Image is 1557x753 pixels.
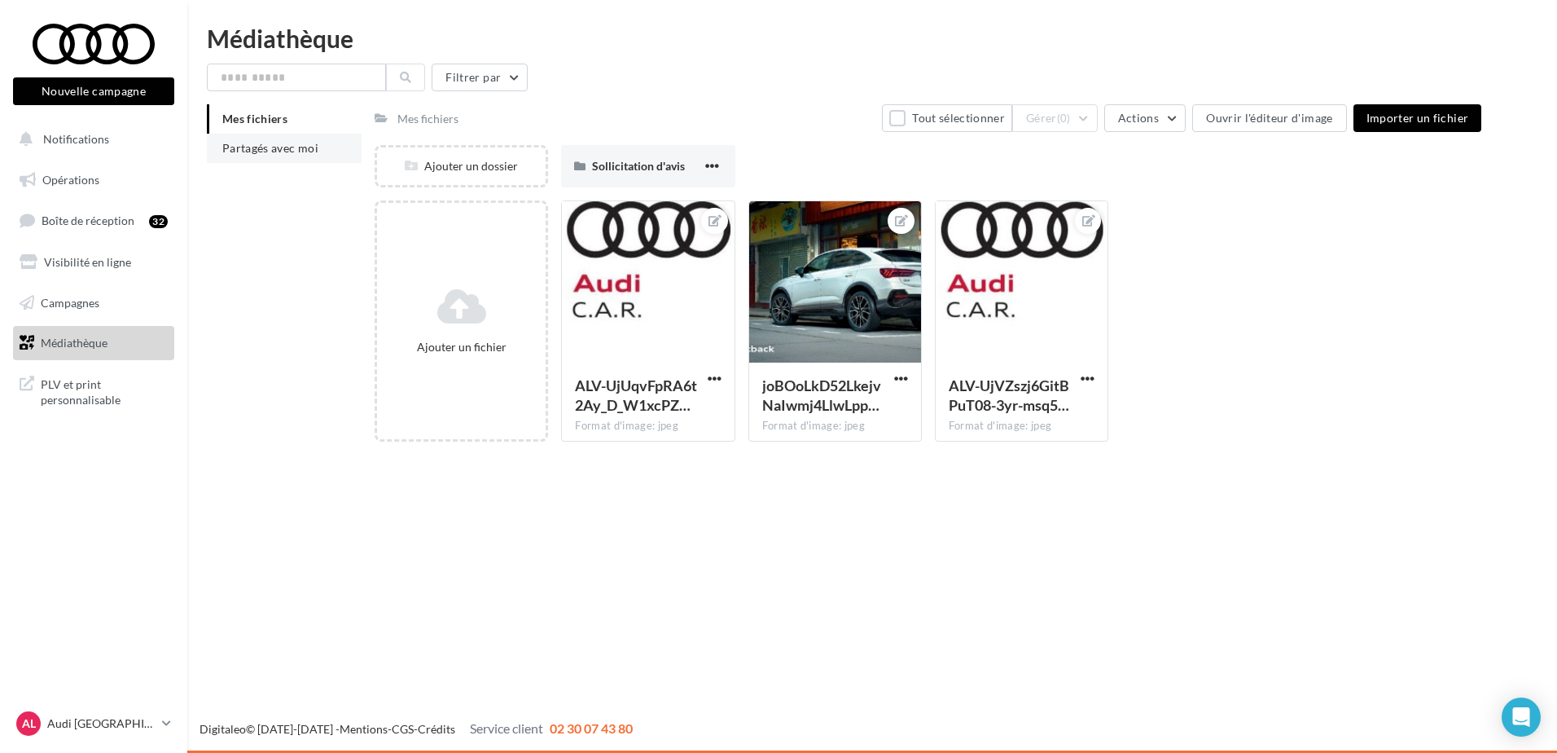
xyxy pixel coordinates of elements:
[10,203,178,238] a: Boîte de réception32
[592,159,685,173] span: Sollicitation d'avis
[418,722,455,736] a: Crédits
[384,339,539,355] div: Ajouter un fichier
[575,419,721,434] div: Format d'image: jpeg
[377,158,546,174] div: Ajouter un dossier
[207,26,1537,51] div: Médiathèque
[200,722,633,736] span: © [DATE]-[DATE] - - -
[149,215,168,228] div: 32
[1366,111,1469,125] span: Importer un fichier
[10,122,171,156] button: Notifications
[882,104,1012,132] button: Tout sélectionner
[200,722,246,736] a: Digitaleo
[10,163,178,197] a: Opérations
[1502,698,1541,737] div: Open Intercom Messenger
[340,722,388,736] a: Mentions
[550,720,633,736] span: 02 30 07 43 80
[41,295,99,309] span: Campagnes
[470,720,543,736] span: Service client
[949,376,1069,414] span: ALV-UjVZszj6GitBPuT08-3yr-msq5pqVplXEtLixbrmbnpWWtQIvwNJ
[10,326,178,360] a: Médiathèque
[1353,104,1482,132] button: Importer un fichier
[1104,104,1186,132] button: Actions
[43,132,109,146] span: Notifications
[47,716,156,732] p: Audi [GEOGRAPHIC_DATA]
[42,173,99,187] span: Opérations
[13,77,174,105] button: Nouvelle campagne
[762,376,881,414] span: joBOoLkD52LkejvNaIwmj4LlwLppN3Iy_2inmDA2gUQf-Dw_QzCdQ91RRfEviRykEYPPe2Ulu0DKaVsuuA=s0
[575,376,697,414] span: ALV-UjUqvFpRA6t2Ay_D_W1xcPZWYL84Aktv2VgtqqgIEcawk5KJjPOe
[1012,104,1098,132] button: Gérer(0)
[41,373,168,408] span: PLV et print personnalisable
[1118,111,1159,125] span: Actions
[432,64,528,91] button: Filtrer par
[42,214,134,227] span: Boîte de réception
[397,111,458,127] div: Mes fichiers
[949,419,1094,434] div: Format d'image: jpeg
[222,141,318,155] span: Partagés avec moi
[1192,104,1346,132] button: Ouvrir l'éditeur d'image
[44,255,131,269] span: Visibilité en ligne
[22,716,36,732] span: AL
[392,722,414,736] a: CGS
[1057,112,1071,125] span: (0)
[762,419,908,434] div: Format d'image: jpeg
[41,336,107,350] span: Médiathèque
[10,245,178,280] a: Visibilité en ligne
[222,112,287,125] span: Mes fichiers
[10,367,178,415] a: PLV et print personnalisable
[10,286,178,320] a: Campagnes
[13,708,174,739] a: AL Audi [GEOGRAPHIC_DATA]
